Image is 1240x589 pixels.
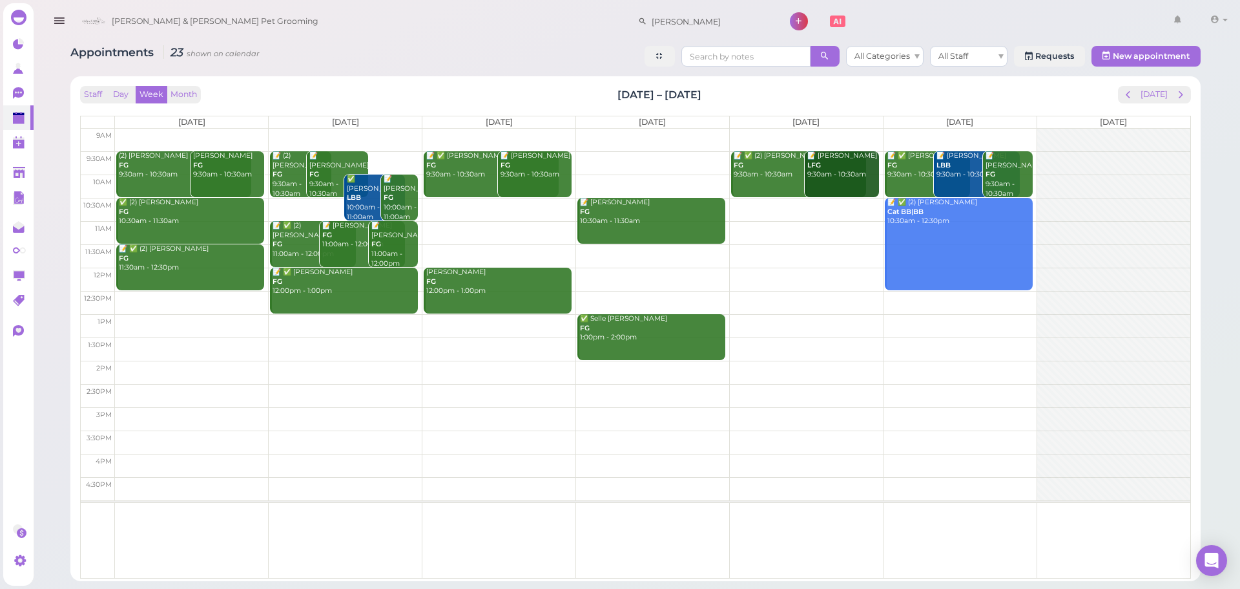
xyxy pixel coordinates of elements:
[119,254,129,262] b: FG
[112,3,318,39] span: [PERSON_NAME] & [PERSON_NAME] Pet Grooming
[83,201,112,209] span: 10:30am
[322,221,406,250] div: 📝 [PERSON_NAME] 11:00am - 12:00pm
[887,151,971,180] div: 📝 ✅ [PERSON_NAME] 9:30am - 10:30am
[371,240,381,248] b: FG
[807,151,878,180] div: 📝 [PERSON_NAME] 9:30am - 10:30am
[163,45,260,59] i: 23
[322,231,332,239] b: FG
[84,294,112,303] span: 12:30pm
[1014,46,1085,67] a: Requests
[946,117,973,127] span: [DATE]
[1118,86,1138,103] button: prev
[426,277,436,286] b: FG
[346,175,405,222] div: ✅ [PERSON_NAME] 10:00am - 11:00am
[187,49,260,58] small: shown on calendar
[95,224,112,233] span: 11am
[87,155,112,163] span: 9:30am
[105,86,136,103] button: Day
[647,11,772,32] input: Search customer
[309,151,367,198] div: 📝 [PERSON_NAME] 9:30am - 10:30am
[854,51,910,61] span: All Categories
[96,131,112,140] span: 9am
[119,208,129,216] b: FG
[1091,46,1201,67] button: New appointment
[96,411,112,419] span: 3pm
[383,175,418,222] div: 📝 [PERSON_NAME] 10:00am - 11:00am
[193,161,203,169] b: FG
[938,51,968,61] span: All Staff
[985,151,1032,198] div: 📝 [PERSON_NAME] 9:30am - 10:30am
[332,117,359,127] span: [DATE]
[96,364,112,372] span: 2pm
[347,193,361,202] b: LBB
[936,151,1020,180] div: 📝 [PERSON_NAME] 9:30am - 10:30am
[272,268,418,296] div: 📝 ✅ [PERSON_NAME] 12:00pm - 1:00pm
[501,161,510,169] b: FG
[273,277,282,286] b: FG
[617,87,701,102] h2: [DATE] – [DATE]
[426,151,559,180] div: 📝 ✅ [PERSON_NAME] 9:30am - 10:30am
[118,244,264,273] div: 📝 ✅ (2) [PERSON_NAME] 11:30am - 12:30pm
[579,314,725,343] div: ✅ Selle [PERSON_NAME] 1:00pm - 2:00pm
[1113,51,1190,61] span: New appointment
[273,240,282,248] b: FG
[118,198,264,226] div: ✅ (2) [PERSON_NAME] 10:30am - 11:30am
[986,170,995,178] b: FG
[681,46,811,67] input: Search by notes
[80,86,106,103] button: Staff
[96,457,112,466] span: 4pm
[273,170,282,178] b: FG
[192,151,264,180] div: [PERSON_NAME] 9:30am - 10:30am
[580,324,590,332] b: FG
[93,178,112,186] span: 10am
[272,221,356,259] div: 📝 ✅ (2) [PERSON_NAME] 11:00am - 12:00pm
[733,151,866,180] div: 📝 ✅ (2) [PERSON_NAME] 9:30am - 10:30am
[119,161,129,169] b: FG
[580,208,590,216] b: FG
[98,317,112,326] span: 1pm
[136,86,167,103] button: Week
[807,161,821,169] b: LFG
[87,434,112,442] span: 3:30pm
[384,193,393,202] b: FG
[86,480,112,489] span: 4:30pm
[371,221,418,268] div: 📝 [PERSON_NAME] 11:00am - 12:00pm
[1100,117,1127,127] span: [DATE]
[639,117,666,127] span: [DATE]
[426,268,572,296] div: [PERSON_NAME] 12:00pm - 1:00pm
[87,387,112,396] span: 2:30pm
[792,117,820,127] span: [DATE]
[936,161,951,169] b: LBB
[309,170,319,178] b: FG
[118,151,251,180] div: (2) [PERSON_NAME] 9:30am - 10:30am
[85,248,112,256] span: 11:30am
[1137,86,1172,103] button: [DATE]
[88,341,112,349] span: 1:30pm
[500,151,572,180] div: 📝 [PERSON_NAME] 9:30am - 10:30am
[178,117,205,127] span: [DATE]
[426,161,436,169] b: FG
[272,151,331,198] div: 📝 (2) [PERSON_NAME] 9:30am - 10:30am
[486,117,513,127] span: [DATE]
[887,161,897,169] b: FG
[887,198,1033,226] div: 📝 ✅ (2) [PERSON_NAME] 10:30am - 12:30pm
[70,45,157,59] span: Appointments
[1171,86,1191,103] button: next
[579,198,725,226] div: 📝 [PERSON_NAME] 10:30am - 11:30am
[94,271,112,279] span: 12pm
[1196,545,1227,576] div: Open Intercom Messenger
[887,208,924,216] b: Cat BB|BB
[734,161,743,169] b: FG
[167,86,201,103] button: Month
